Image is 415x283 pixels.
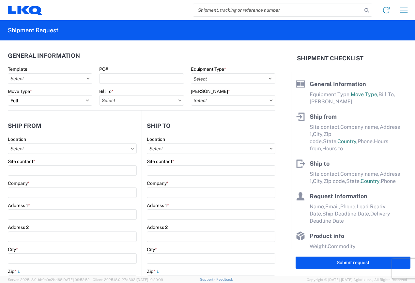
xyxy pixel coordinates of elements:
span: Email, [325,203,340,210]
label: Address 2 [8,224,29,230]
span: Company name, [340,124,380,130]
label: Bill To [99,88,114,94]
label: [PERSON_NAME] [191,88,230,94]
label: Location [147,136,165,142]
label: Address 1 [147,202,169,208]
label: Company [147,180,169,186]
label: Move Type [8,88,32,94]
span: Commodity [328,243,356,249]
label: Zip [8,268,22,274]
h2: Shipment Request [8,26,58,34]
a: Feedback [216,277,233,281]
span: Zip code, [324,178,346,184]
label: Address 2 [147,224,168,230]
label: Site contact [8,158,35,164]
span: Hours to [322,145,343,152]
span: Phone [381,178,396,184]
span: Phone, [358,138,374,144]
input: Shipment, tracking or reference number [193,4,362,16]
input: Select [8,143,137,154]
label: Template [8,66,27,72]
label: City [8,246,18,252]
a: Support [200,277,216,281]
label: Location [8,136,26,142]
span: State, [323,138,337,144]
span: Company name, [340,171,380,177]
h2: General Information [8,52,80,59]
span: State, [346,178,361,184]
span: Product info [310,232,344,239]
label: Address 1 [8,202,30,208]
label: PO# [99,66,108,72]
span: Country, [361,178,381,184]
h2: Shipment Checklist [297,54,363,62]
span: Equipment Type, [310,91,351,97]
span: Server: 2025.18.0-bb0e0c2bd68 [8,278,90,282]
span: Phone, [340,203,357,210]
label: Company [8,180,30,186]
input: Select [99,95,184,106]
span: City, [313,178,324,184]
input: Select [147,143,275,154]
label: Site contact [147,158,174,164]
span: [DATE] 10:20:09 [137,278,163,282]
span: Site contact, [310,124,340,130]
label: Zip [147,268,161,274]
span: Request Information [310,193,367,200]
span: Ship Deadline Date, [322,211,370,217]
span: Copyright © [DATE]-[DATE] Agistix Inc., All Rights Reserved [307,277,407,283]
label: City [147,246,157,252]
span: Country, [337,138,358,144]
h2: Ship from [8,123,41,129]
span: Weight, [310,243,328,249]
span: Ship to [310,160,330,167]
span: Bill To, [378,91,395,97]
span: General Information [310,81,366,87]
h2: Ship to [147,123,171,129]
button: Submit request [296,257,410,269]
input: Select [8,73,92,84]
span: City, [313,131,324,137]
span: Site contact, [310,171,340,177]
label: Equipment Type [191,66,226,72]
span: [PERSON_NAME] [310,98,352,105]
span: Name, [310,203,325,210]
span: Move Type, [351,91,378,97]
span: [DATE] 09:52:52 [62,278,90,282]
input: Select [191,95,275,106]
span: Client: 2025.18.0-27d3021 [93,278,163,282]
span: Ship from [310,113,337,120]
